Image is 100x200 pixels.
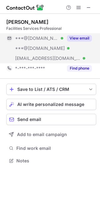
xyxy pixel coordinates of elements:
button: AI write personalized message [6,99,96,110]
button: Notes [6,156,96,165]
span: Find work email [16,145,94,151]
div: [PERSON_NAME] [6,19,48,25]
span: ***@[DOMAIN_NAME] [15,45,65,51]
img: ContactOut v5.3.10 [6,4,44,11]
div: Save to List / ATS / CRM [17,87,85,92]
button: Send email [6,114,96,125]
span: [EMAIL_ADDRESS][DOMAIN_NAME] [15,55,81,61]
span: Send email [17,117,41,122]
span: Notes [16,158,94,164]
span: AI write personalized message [17,102,84,107]
span: Add to email campaign [17,132,67,137]
button: Add to email campaign [6,129,96,140]
button: save-profile-one-click [6,84,96,95]
button: Reveal Button [67,35,92,41]
button: Reveal Button [67,65,92,71]
div: Facilities Services Professional [6,26,96,31]
button: Find work email [6,144,96,153]
span: ***@[DOMAIN_NAME] [15,35,58,41]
